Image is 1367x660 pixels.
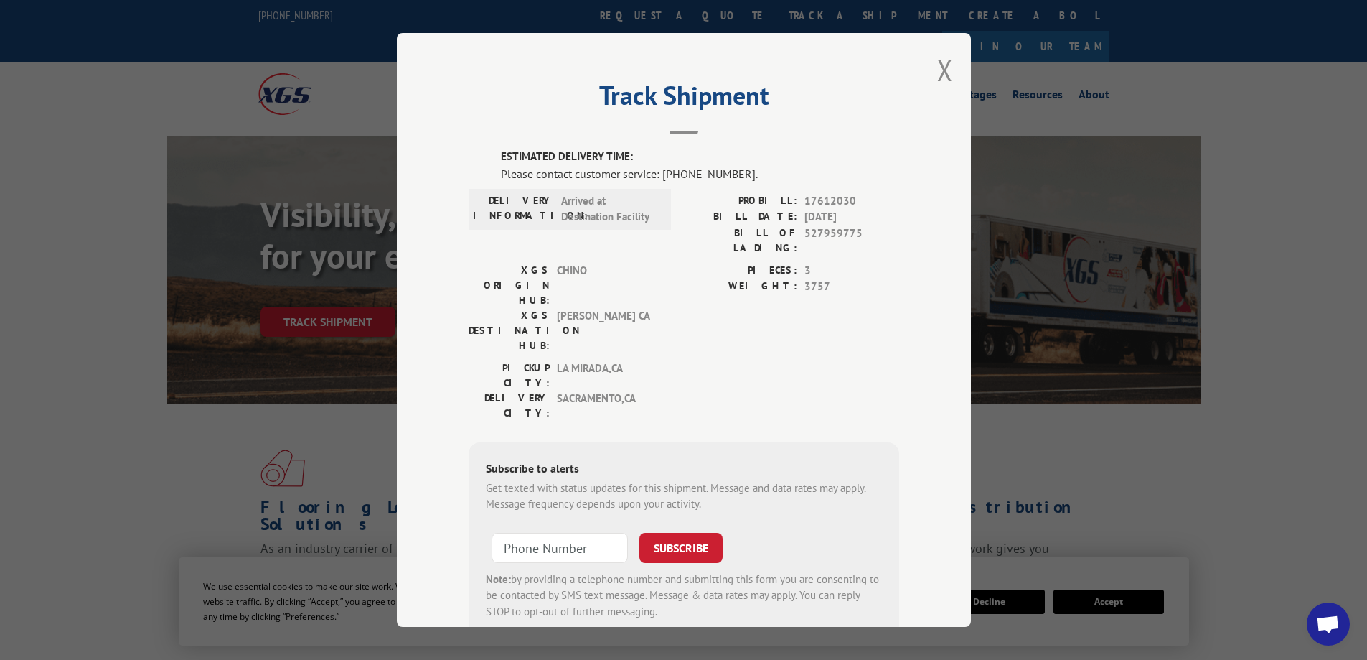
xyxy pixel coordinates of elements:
[804,279,899,295] span: 3757
[501,149,899,165] label: ESTIMATED DELIVERY TIME:
[684,193,797,210] label: PROBILL:
[469,391,550,421] label: DELIVERY CITY:
[469,85,899,113] h2: Track Shipment
[804,226,899,256] span: 527959775
[804,209,899,226] span: [DATE]
[684,263,797,279] label: PIECES:
[486,460,882,480] div: Subscribe to alerts
[486,572,511,586] strong: Note:
[492,533,628,563] input: Phone Number
[804,263,899,279] span: 3
[473,193,554,226] label: DELIVERY INFORMATION:
[469,263,550,308] label: XGS ORIGIN HUB:
[557,361,654,391] span: LA MIRADA , CA
[639,533,723,563] button: SUBSCRIBE
[486,572,882,621] div: by providing a telephone number and submitting this form you are consenting to be contacted by SM...
[561,193,658,226] span: Arrived at Destination Facility
[501,165,899,182] div: Please contact customer service: [PHONE_NUMBER].
[469,361,550,391] label: PICKUP CITY:
[684,226,797,256] label: BILL OF LADING:
[469,308,550,353] label: XGS DESTINATION HUB:
[684,209,797,226] label: BILL DATE:
[486,480,882,513] div: Get texted with status updates for this shipment. Message and data rates may apply. Message frequ...
[937,51,953,89] button: Close modal
[804,193,899,210] span: 17612030
[557,308,654,353] span: [PERSON_NAME] CA
[557,263,654,308] span: CHINO
[1307,603,1350,646] div: Open chat
[557,391,654,421] span: SACRAMENTO , CA
[684,279,797,295] label: WEIGHT:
